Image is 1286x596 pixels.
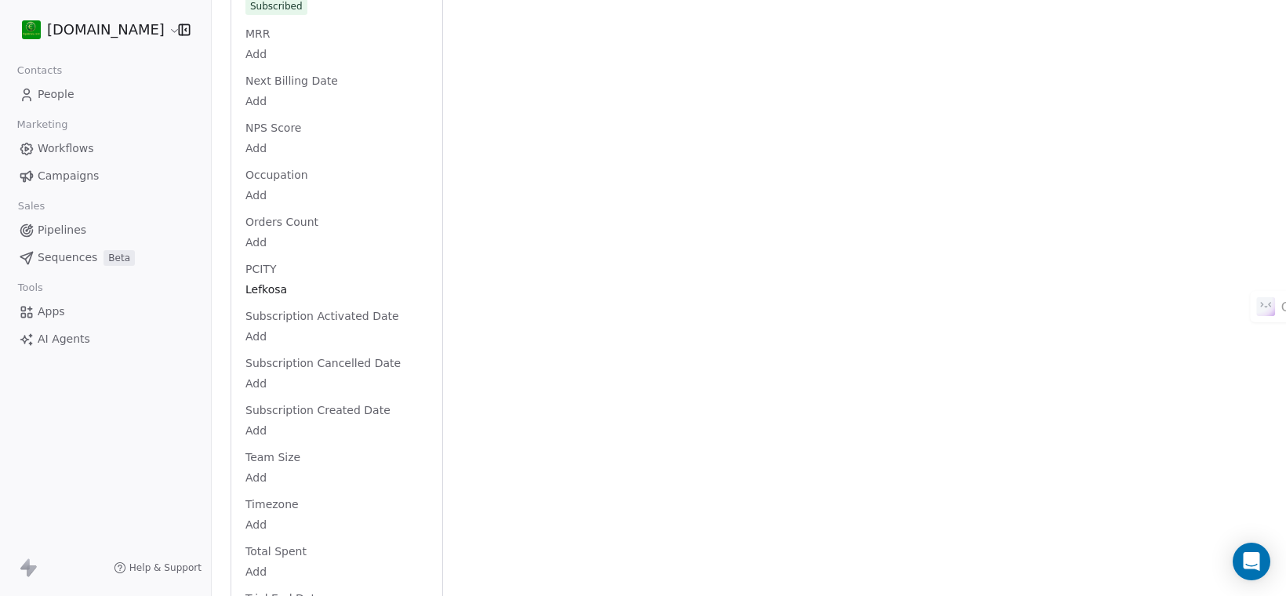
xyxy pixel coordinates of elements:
a: SequencesBeta [13,245,198,271]
span: Contacts [10,59,69,82]
span: Add [245,329,428,344]
span: Beta [104,250,135,266]
span: Add [245,234,428,250]
img: 439216937_921727863089572_7037892552807592703_n%20(1).jpg [22,20,41,39]
button: [DOMAIN_NAME] [19,16,167,43]
span: Add [245,517,428,532]
span: Orders Count [242,214,321,230]
span: Timezone [242,496,302,512]
span: Total Spent [242,543,310,559]
a: AI Agents [13,326,198,352]
a: Workflows [13,136,198,162]
a: Pipelines [13,217,198,243]
span: Add [245,423,428,438]
span: Marketing [10,113,74,136]
span: Add [245,46,428,62]
span: [DOMAIN_NAME] [47,20,165,40]
a: Apps [13,299,198,325]
div: Open Intercom Messenger [1233,543,1270,580]
span: AI Agents [38,331,90,347]
a: Help & Support [114,561,202,574]
span: Add [245,376,428,391]
span: Apps [38,303,65,320]
span: Tools [11,276,49,300]
span: Subscription Activated Date [242,308,402,324]
span: Sales [11,194,52,218]
span: Lefkosa [245,282,428,297]
span: PCITY [242,261,279,277]
span: Add [245,93,428,109]
span: Team Size [242,449,303,465]
span: Occupation [242,167,311,183]
span: Add [245,140,428,156]
span: Pipelines [38,222,86,238]
span: People [38,86,74,103]
span: Campaigns [38,168,99,184]
span: Add [245,564,428,580]
span: Next Billing Date [242,73,341,89]
a: Campaigns [13,163,198,189]
span: Subscription Cancelled Date [242,355,404,371]
span: MRR [242,26,274,42]
span: Add [245,470,428,485]
span: Subscription Created Date [242,402,394,418]
a: People [13,82,198,107]
span: NPS Score [242,120,304,136]
span: Add [245,187,428,203]
span: Workflows [38,140,94,157]
span: Sequences [38,249,97,266]
span: Help & Support [129,561,202,574]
